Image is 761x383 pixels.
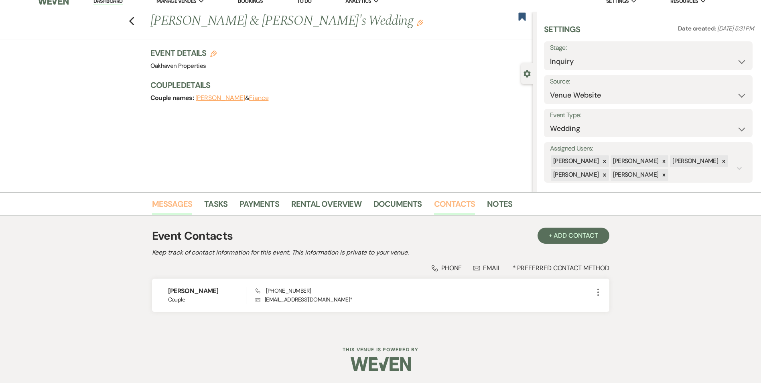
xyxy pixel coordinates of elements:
[550,110,747,121] label: Event Type:
[152,248,609,257] h2: Keep track of contact information for this event. This information is private to your venue.
[670,155,719,167] div: [PERSON_NAME]
[538,228,609,244] button: + Add Contact
[473,264,501,272] div: Email
[551,169,600,181] div: [PERSON_NAME]
[611,155,660,167] div: [PERSON_NAME]
[152,228,233,244] h1: Event Contacts
[249,95,269,101] button: Fiance
[551,155,600,167] div: [PERSON_NAME]
[195,95,245,101] button: [PERSON_NAME]
[168,287,246,295] h6: [PERSON_NAME]
[256,295,593,304] p: [EMAIL_ADDRESS][DOMAIN_NAME] *
[432,264,462,272] div: Phone
[544,24,580,41] h3: Settings
[291,198,361,215] a: Rental Overview
[150,12,453,31] h1: [PERSON_NAME] & [PERSON_NAME]'s Wedding
[678,24,717,33] span: Date created:
[152,264,609,272] div: * Preferred Contact Method
[168,295,246,304] span: Couple
[717,24,754,33] span: [DATE] 5:31 PM
[524,69,531,77] button: Close lead details
[417,19,423,26] button: Edit
[150,62,206,70] span: Oakhaven Properties
[611,169,660,181] div: [PERSON_NAME]
[351,350,411,378] img: Weven Logo
[256,287,310,294] span: [PHONE_NUMBER]
[373,198,422,215] a: Documents
[204,198,227,215] a: Tasks
[195,94,269,102] span: &
[487,198,512,215] a: Notes
[550,76,747,88] label: Source:
[434,198,475,215] a: Contacts
[550,42,747,54] label: Stage:
[152,198,193,215] a: Messages
[550,143,747,155] label: Assigned Users:
[150,94,195,102] span: Couple names:
[239,198,279,215] a: Payments
[150,79,525,91] h3: Couple Details
[150,47,217,59] h3: Event Details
